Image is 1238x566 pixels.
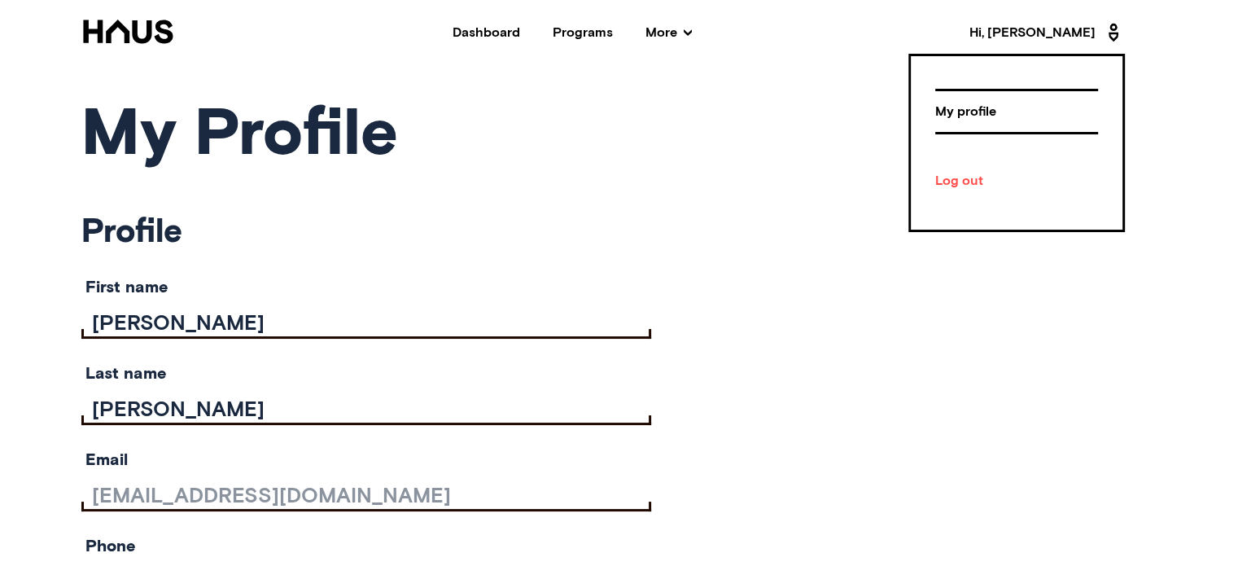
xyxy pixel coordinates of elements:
label: Last name [85,360,651,388]
label: Email [85,446,651,475]
input: Email [85,485,651,508]
div: My profile [935,98,1098,126]
div: Log out [935,167,1098,195]
h2: Profile [81,217,651,249]
a: Programs [553,26,613,39]
span: Hi, [PERSON_NAME] [969,20,1124,46]
input: Last name [85,399,651,422]
input: First name [85,313,651,336]
h1: My Profile [81,103,1157,168]
label: Phone [85,533,651,561]
span: More [645,26,692,39]
a: Dashboard [453,26,520,39]
a: My profile [935,89,1098,132]
label: First name [85,274,651,302]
